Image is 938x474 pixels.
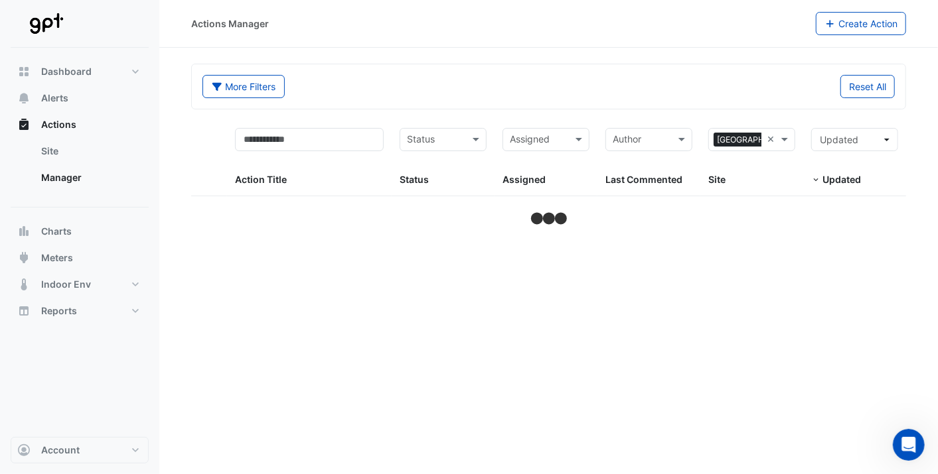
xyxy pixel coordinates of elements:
button: Updated [811,128,898,151]
span: Account [41,444,80,457]
span: Status [400,174,429,185]
button: Alerts [11,85,149,111]
span: Site [708,174,726,185]
span: Indoor Env [41,278,91,291]
span: Assigned [503,174,546,185]
span: Last Commented [605,174,682,185]
a: Manager [31,164,149,191]
button: Reports [11,298,149,324]
app-icon: Actions [17,118,31,131]
span: Actions [41,118,76,131]
span: Action Title [235,174,287,185]
span: Updated [822,174,861,185]
span: Reports [41,304,77,318]
span: Meters [41,251,73,265]
div: Actions Manager [191,17,269,30]
a: Site [31,138,149,164]
button: Reset All [840,75,895,98]
app-icon: Meters [17,251,31,265]
span: Clear [767,132,778,147]
button: Indoor Env [11,271,149,298]
app-icon: Alerts [17,91,31,105]
div: Actions [11,138,149,196]
button: Meters [11,245,149,271]
span: Dashboard [41,65,92,78]
app-icon: Reports [17,304,31,318]
span: Alerts [41,91,68,105]
iframe: Intercom live chat [893,429,925,461]
button: Create Action [816,12,907,35]
span: [GEOGRAPHIC_DATA] [714,133,803,147]
app-icon: Indoor Env [17,278,31,291]
app-icon: Charts [17,225,31,238]
button: Actions [11,111,149,138]
img: Company Logo [16,11,76,37]
button: Dashboard [11,58,149,85]
button: Charts [11,218,149,245]
span: Charts [41,225,72,238]
button: Account [11,437,149,463]
button: More Filters [202,75,285,98]
span: Updated [820,134,858,145]
app-icon: Dashboard [17,65,31,78]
